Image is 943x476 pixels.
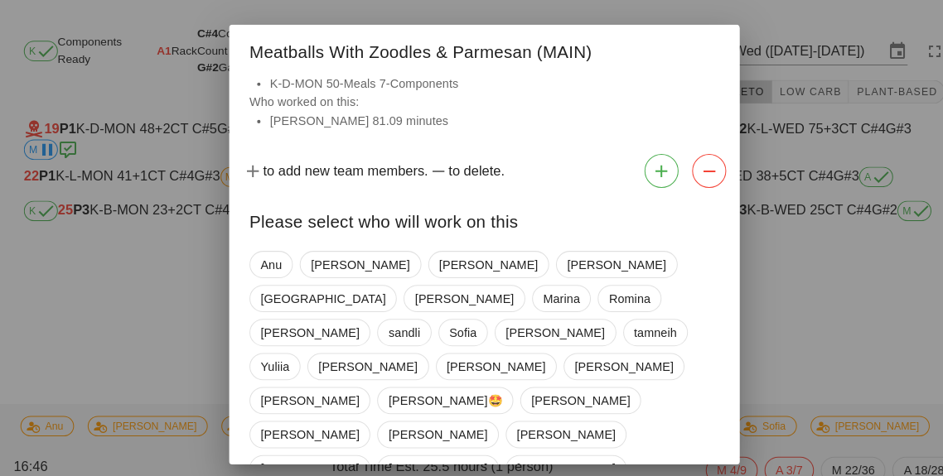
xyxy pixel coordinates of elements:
span: sandli [378,311,409,336]
span: [PERSON_NAME] [254,411,350,435]
span: [PERSON_NAME] [254,444,350,469]
span: [PERSON_NAME] [254,311,350,336]
span: [PERSON_NAME] [428,245,524,270]
span: [PERSON_NAME]🤩 [378,377,489,402]
span: tamneih [617,311,660,336]
span: [PERSON_NAME] [378,444,474,469]
span: [PERSON_NAME] [503,411,599,435]
span: [PERSON_NAME] [435,344,531,369]
span: [PERSON_NAME] [517,377,613,402]
span: Marina [529,278,564,303]
span: [PERSON_NAME] [492,311,588,336]
span: Romina [592,278,633,303]
div: to add new team members. to delete. [223,143,720,190]
span: [PERSON_NAME] [404,278,500,303]
span: [PERSON_NAME] [503,444,599,469]
span: [PERSON_NAME] [552,245,648,270]
div: Meatballs With Zoodles & Parmesan (MAIN) [223,24,720,72]
div: Please select who will work on this [223,190,720,238]
li: [PERSON_NAME] 81.09 minutes [263,108,700,127]
div: Who worked on this: [223,72,720,143]
span: [PERSON_NAME] [559,344,655,369]
span: Sofia [438,311,464,336]
span: [PERSON_NAME] [310,344,406,369]
span: [GEOGRAPHIC_DATA] [254,278,375,303]
span: Anu [254,245,274,270]
li: K-D-MON 50-Meals 7-Components [263,72,700,90]
span: [PERSON_NAME] [254,377,350,402]
span: Yuliia [254,344,282,369]
span: [PERSON_NAME] [378,411,474,435]
span: [PERSON_NAME] [302,245,399,270]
